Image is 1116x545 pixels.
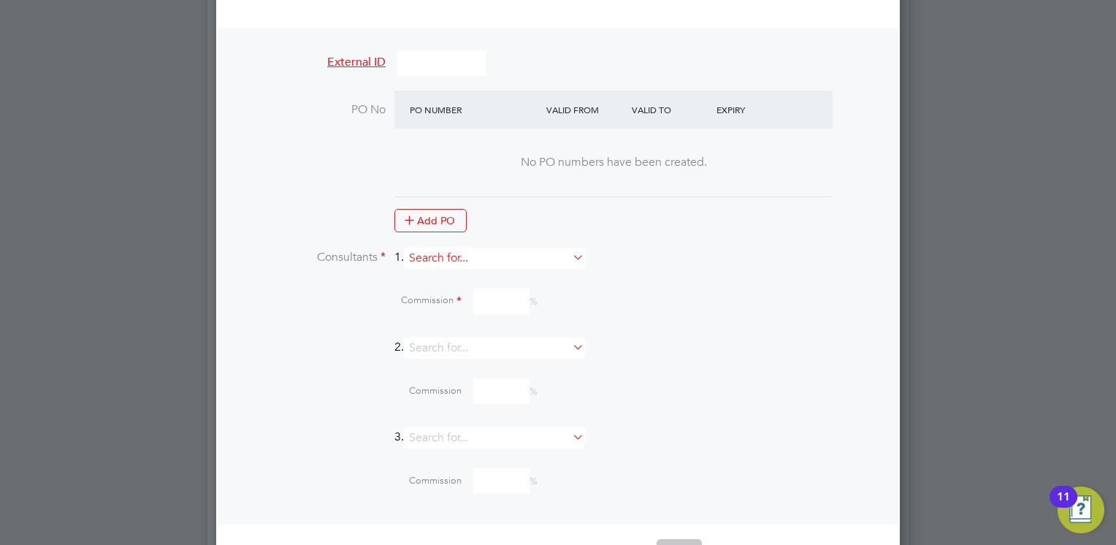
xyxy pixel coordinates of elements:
input: Search for... [404,338,584,359]
span: % [316,385,538,397]
div: Valid To [628,96,714,123]
input: Search for... [404,427,584,449]
div: Expiry [713,96,798,123]
div: PO Number [406,96,543,123]
span: % [316,295,538,308]
button: Open Resource Center, 11 new notifications [1058,487,1104,533]
input: Search for... [404,248,584,269]
span: % [316,475,538,487]
button: Add PO [394,209,467,232]
li: 1. [240,248,876,283]
label: Commission [316,294,462,309]
label: Commission [316,385,462,397]
span: External ID [327,55,386,69]
label: Commission [316,475,462,487]
div: Valid From [543,96,628,123]
label: Consultants [240,250,386,265]
div: No PO numbers have been created. [409,155,818,170]
div: 11 [1057,497,1070,516]
label: PO No [240,102,386,118]
li: 3. [240,427,876,463]
li: 2. [240,338,876,373]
